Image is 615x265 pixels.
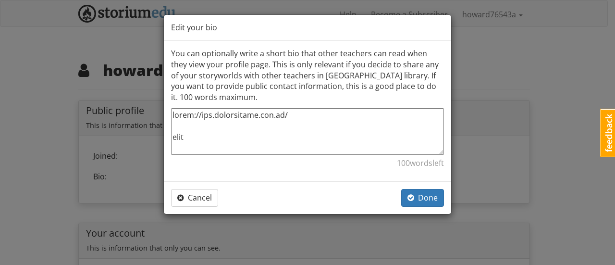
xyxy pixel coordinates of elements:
p: 100 word s left [171,158,444,169]
button: Cancel [171,189,218,207]
p: You can optionally write a short bio that other teachers can read when they view your profile pag... [171,48,444,103]
span: Cancel [177,192,212,203]
span: Done [407,192,438,203]
div: Edit your bio [164,15,451,41]
button: Done [401,189,444,207]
